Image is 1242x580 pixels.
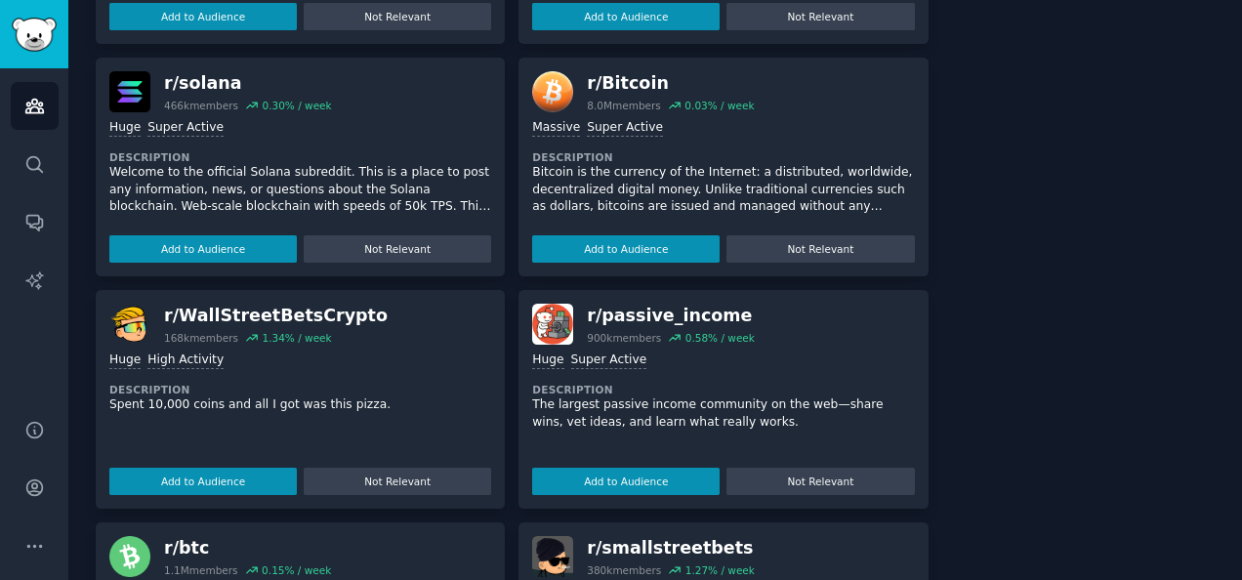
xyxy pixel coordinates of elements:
div: r/ WallStreetBetsCrypto [164,304,388,328]
div: 900k members [587,331,661,345]
dt: Description [532,150,914,164]
div: Huge [532,352,563,370]
div: Super Active [147,119,224,138]
div: r/ solana [164,71,332,96]
div: 8.0M members [587,99,661,112]
div: 0.03 % / week [684,99,754,112]
div: r/ Bitcoin [587,71,754,96]
img: GummySearch logo [12,18,57,52]
div: 380k members [587,563,661,577]
div: 1.27 % / week [685,563,755,577]
button: Not Relevant [726,3,914,30]
div: r/ smallstreetbets [587,536,755,560]
div: r/ btc [164,536,331,560]
div: Super Active [571,352,647,370]
button: Add to Audience [109,235,297,263]
div: 0.58 % / week [685,331,755,345]
div: Huge [109,119,141,138]
p: The largest passive income community on the web—share wins, vet ideas, and learn what really works. [532,396,914,431]
button: Not Relevant [304,235,491,263]
button: Add to Audience [532,468,720,495]
div: 0.15 % / week [262,563,331,577]
button: Add to Audience [532,235,720,263]
button: Not Relevant [304,3,491,30]
img: btc [109,536,150,577]
p: Spent 10,000 coins and all I got was this pizza. [109,396,491,414]
div: 168k members [164,331,238,345]
p: Welcome to the official Solana subreddit. This is a place to post any information, news, or quest... [109,164,491,216]
img: smallstreetbets [532,536,573,577]
div: 1.34 % / week [262,331,331,345]
button: Add to Audience [532,3,720,30]
button: Not Relevant [304,468,491,495]
div: 1.1M members [164,563,238,577]
button: Add to Audience [109,468,297,495]
dt: Description [109,383,491,396]
img: Bitcoin [532,71,573,112]
p: Bitcoin is the currency of the Internet: a distributed, worldwide, decentralized digital money. U... [532,164,914,216]
img: solana [109,71,150,112]
div: Massive [532,119,580,138]
dt: Description [109,150,491,164]
div: 466k members [164,99,238,112]
button: Add to Audience [109,3,297,30]
img: WallStreetBetsCrypto [109,304,150,345]
div: r/ passive_income [587,304,755,328]
div: High Activity [147,352,224,370]
div: Super Active [587,119,663,138]
button: Not Relevant [726,235,914,263]
div: 0.30 % / week [262,99,331,112]
button: Not Relevant [726,468,914,495]
dt: Description [532,383,914,396]
img: passive_income [532,304,573,345]
div: Huge [109,352,141,370]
